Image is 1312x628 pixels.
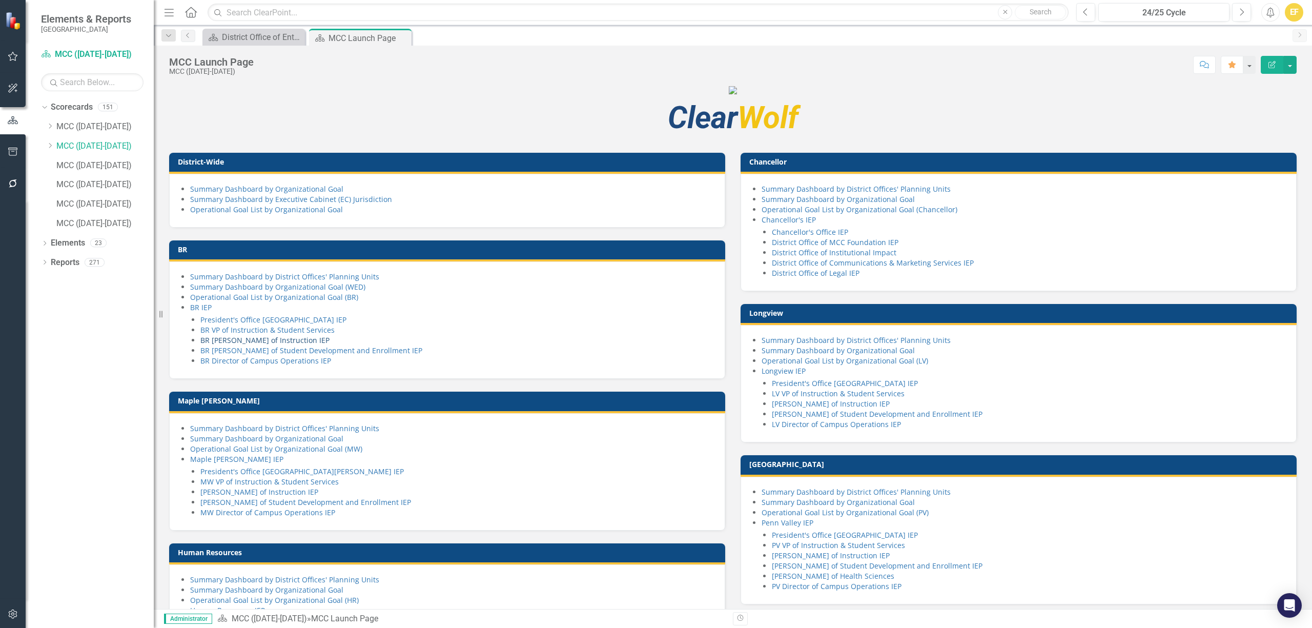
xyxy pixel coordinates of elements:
[190,292,358,302] a: Operational Goal List by Organizational Goal (BR)
[772,581,901,591] a: PV Director of Campus Operations IEP
[51,257,79,269] a: Reports
[190,272,379,281] a: Summary Dashboard by District Offices' Planning Units
[178,549,720,556] h3: Human Resources
[41,13,131,25] span: Elements & Reports
[772,227,848,237] a: Chancellor's Office IEP
[200,335,330,345] a: BR [PERSON_NAME] of Instruction IEP
[749,158,1291,166] h3: Chancellor
[190,595,359,605] a: Operational Goal List by Organizational Goal (HR)
[772,248,896,257] a: District Office of Institutional Impact
[200,477,339,487] a: MW VP of Instruction & Student Services
[190,282,365,292] a: Summary Dashboard by Organizational Goal (WED)
[772,258,974,268] a: District Office of Communications & Marketing Services IEP
[178,246,720,253] h3: BR
[772,389,905,398] a: LV VP of Instruction & Student Services
[178,158,720,166] h3: District-Wide
[41,49,143,60] a: MCC ([DATE]-[DATE])
[90,239,107,248] div: 23
[1285,3,1303,22] button: EF
[190,444,362,454] a: Operational Goal List by Organizational Goal (MW)
[205,31,302,44] a: District Office of Enterprise Project Management, Planning & Institutional Effectiveness IEP
[1277,593,1302,618] div: Open Intercom Messenger
[41,73,143,91] input: Search Below...
[772,551,890,560] a: [PERSON_NAME] of Instruction IEP
[190,585,343,595] a: Summary Dashboard by Organizational Goal
[762,205,957,214] a: Operational Goal List by Organizational Goal (Chancellor)
[190,605,265,615] a: Human Resources IEP
[164,614,212,624] span: Administrator
[190,423,379,433] a: Summary Dashboard by District Offices' Planning Units
[51,102,93,113] a: Scorecards
[190,302,212,312] a: BR IEP
[329,32,409,45] div: MCC Launch Page
[772,378,918,388] a: President's Office [GEOGRAPHIC_DATA] IEP
[772,540,905,550] a: PV VP of Instruction & Student Services
[169,56,254,68] div: MCC Launch Page
[762,194,915,204] a: Summary Dashboard by Organizational Goal
[222,31,302,44] div: District Office of Enterprise Project Management, Planning & Institutional Effectiveness IEP
[178,397,720,404] h3: Maple [PERSON_NAME]
[51,237,85,249] a: Elements
[85,258,105,267] div: 271
[668,99,798,136] span: Wolf
[762,184,951,194] a: Summary Dashboard by District Offices' Planning Units
[200,325,335,335] a: BR VP of Instruction & Student Services
[772,399,890,409] a: [PERSON_NAME] of Instruction IEP
[5,12,23,30] img: ClearPoint Strategy
[56,160,154,172] a: MCC ([DATE]-[DATE])
[200,356,331,366] a: BR Director of Campus Operations IEP
[41,25,131,33] small: [GEOGRAPHIC_DATA]
[56,121,154,133] a: MCC ([DATE]-[DATE])
[772,409,982,419] a: [PERSON_NAME] of Student Development and Enrollment IEP
[1102,7,1226,19] div: 24/25 Cycle
[311,614,378,623] div: MCC Launch Page
[762,366,806,376] a: Longview IEP
[762,487,951,497] a: Summary Dashboard by District Offices' Planning Units
[190,194,392,204] a: Summary Dashboard by Executive Cabinet (EC) Jurisdiction
[232,614,307,623] a: MCC ([DATE]-[DATE])
[200,346,422,355] a: BR [PERSON_NAME] of Student Development and Enrollment IEP
[762,346,915,355] a: Summary Dashboard by Organizational Goal
[772,419,901,429] a: LV Director of Campus Operations IEP
[200,315,346,325] a: President's Office [GEOGRAPHIC_DATA] IEP
[200,467,404,476] a: President's Office [GEOGRAPHIC_DATA][PERSON_NAME] IEP
[762,335,951,345] a: Summary Dashboard by District Offices' Planning Units
[668,99,737,136] span: Clear
[762,497,915,507] a: Summary Dashboard by Organizational Goal
[169,68,254,75] div: MCC ([DATE]-[DATE])
[729,86,737,94] img: mcc%20high%20quality%20v4.png
[772,268,859,278] a: District Office of Legal IEP
[190,575,379,584] a: Summary Dashboard by District Offices' Planning Units
[1030,8,1052,16] span: Search
[1098,3,1229,22] button: 24/25 Cycle
[190,454,283,464] a: Maple [PERSON_NAME] IEP
[1015,5,1066,19] button: Search
[762,518,813,528] a: Penn Valley IEP
[772,237,898,247] a: District Office of MCC Foundation IEP
[190,184,343,194] a: Summary Dashboard by Organizational Goal
[190,434,343,443] a: Summary Dashboard by Organizational Goal
[200,497,411,507] a: [PERSON_NAME] of Student Development and Enrollment IEP
[56,218,154,230] a: MCC ([DATE]-[DATE])
[772,530,918,540] a: President's Office [GEOGRAPHIC_DATA] IEP
[200,508,335,517] a: MW Director of Campus Operations IEP
[762,508,929,517] a: Operational Goal List by Organizational Goal (PV)
[56,198,154,210] a: MCC ([DATE]-[DATE])
[762,215,816,225] a: Chancellor's IEP
[208,4,1069,22] input: Search ClearPoint...
[749,460,1291,468] h3: [GEOGRAPHIC_DATA]
[217,613,725,625] div: »
[200,487,318,497] a: [PERSON_NAME] of Instruction IEP
[772,571,894,581] a: [PERSON_NAME] of Health Sciences
[749,309,1291,317] h3: Longview
[56,179,154,191] a: MCC ([DATE]-[DATE])
[762,356,928,366] a: Operational Goal List by Organizational Goal (LV)
[190,205,343,214] a: Operational Goal List by Organizational Goal
[56,140,154,152] a: MCC ([DATE]-[DATE])
[98,103,118,112] div: 151
[772,561,982,571] a: [PERSON_NAME] of Student Development and Enrollment IEP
